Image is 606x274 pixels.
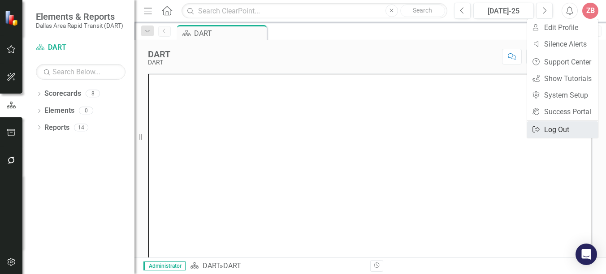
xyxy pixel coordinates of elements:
[148,49,170,59] div: DART
[36,64,126,80] input: Search Below...
[44,106,74,116] a: Elements
[74,124,88,131] div: 14
[36,43,126,53] a: DART
[473,3,534,19] button: [DATE]-25
[194,28,264,39] div: DART
[582,3,598,19] button: ZB
[527,70,598,87] a: Show Tutorials
[44,123,69,133] a: Reports
[527,19,598,36] a: Edit Profile
[527,36,598,52] a: Silence Alerts
[400,4,445,17] button: Search
[86,90,100,98] div: 8
[143,261,186,270] span: Administrator
[527,54,598,70] a: Support Center
[476,6,531,17] div: [DATE]-25
[203,261,220,270] a: DART
[4,10,20,26] img: ClearPoint Strategy
[527,121,598,138] a: Log Out
[79,107,93,115] div: 0
[576,244,597,265] div: Open Intercom Messenger
[413,7,432,14] span: Search
[527,87,598,103] a: System Setup
[182,3,447,19] input: Search ClearPoint...
[148,59,170,66] div: DART
[36,11,123,22] span: Elements & Reports
[527,103,598,120] a: Success Portal
[190,261,364,271] div: »
[44,89,81,99] a: Scorecards
[223,261,241,270] div: DART
[36,22,123,29] small: Dallas Area Rapid Transit (DART)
